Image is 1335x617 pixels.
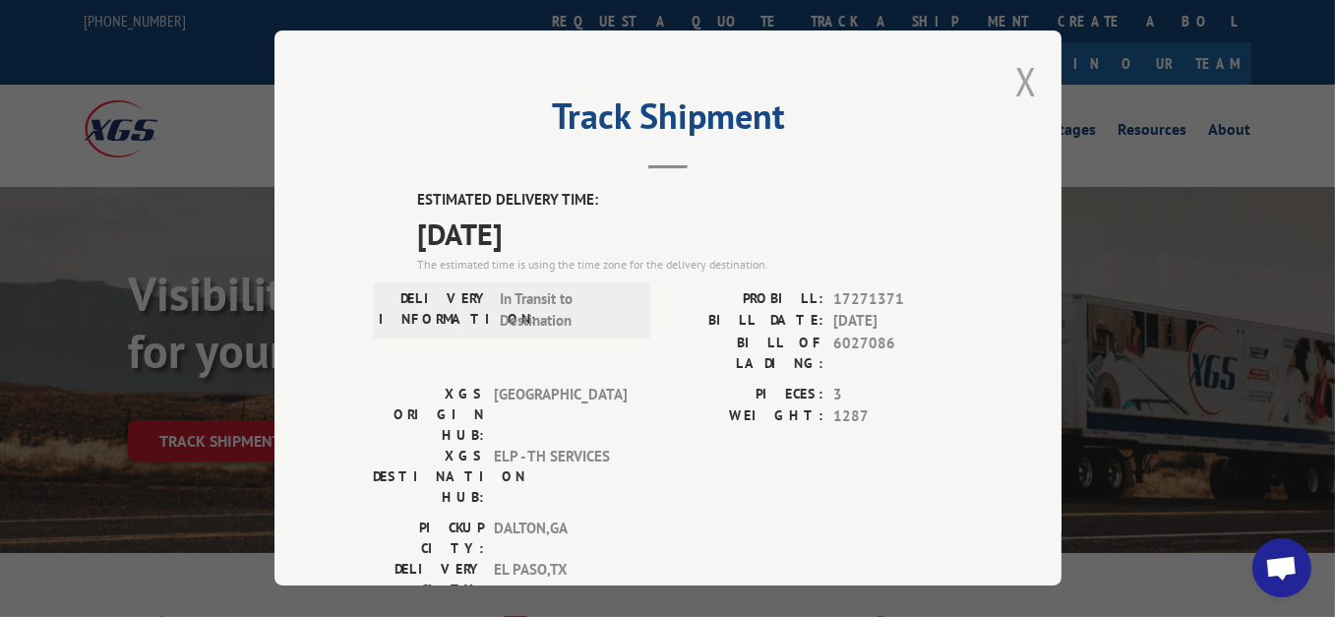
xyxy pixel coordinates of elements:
[373,102,963,140] h2: Track Shipment
[668,333,823,374] label: BILL OF LADING:
[379,288,490,333] label: DELIVERY INFORMATION:
[494,384,627,446] span: [GEOGRAPHIC_DATA]
[668,288,823,311] label: PROBILL:
[668,384,823,406] label: PIECES:
[494,559,627,600] span: EL PASO , TX
[833,333,963,374] span: 6027086
[1252,538,1311,597] div: Open chat
[833,384,963,406] span: 3
[373,446,484,508] label: XGS DESTINATION HUB:
[833,288,963,311] span: 17271371
[1015,55,1037,107] button: Close modal
[668,310,823,333] label: BILL DATE:
[494,446,627,508] span: ELP - TH SERVICES
[833,405,963,428] span: 1287
[417,212,963,256] span: [DATE]
[417,189,963,212] label: ESTIMATED DELIVERY TIME:
[833,310,963,333] span: [DATE]
[373,559,484,600] label: DELIVERY CITY:
[373,518,484,559] label: PICKUP CITY:
[494,518,627,559] span: DALTON , GA
[417,256,963,274] div: The estimated time is using the time zone for the delivery destination.
[668,405,823,428] label: WEIGHT:
[373,384,484,446] label: XGS ORIGIN HUB:
[500,288,633,333] span: In Transit to Destination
